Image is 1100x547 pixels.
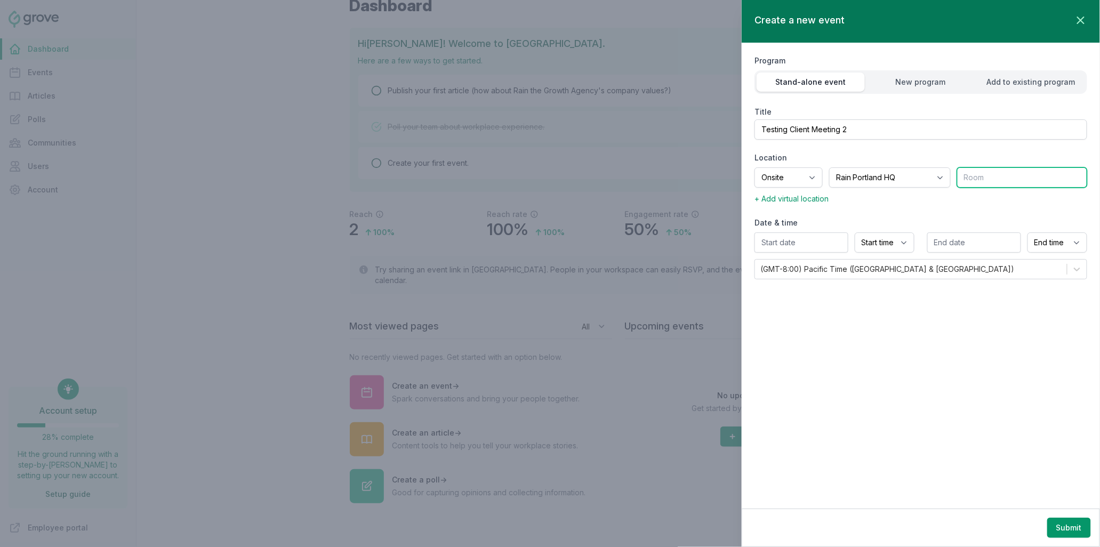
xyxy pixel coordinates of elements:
[977,77,1085,87] div: Add to existing program
[867,77,975,87] div: New program
[927,232,1021,253] input: End date
[754,218,1087,228] label: Date & time
[754,13,845,28] h2: Create a new event
[957,167,1087,188] input: Room
[754,55,1087,66] label: Program
[760,264,1015,275] div: (GMT-8:00) Pacific Time ([GEOGRAPHIC_DATA] & [GEOGRAPHIC_DATA])
[754,152,1087,163] label: Location
[754,194,829,203] span: + Add virtual location
[754,107,1087,117] label: Title
[757,77,865,87] div: Stand-alone event
[754,232,848,253] input: Start date
[1047,518,1091,538] button: Submit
